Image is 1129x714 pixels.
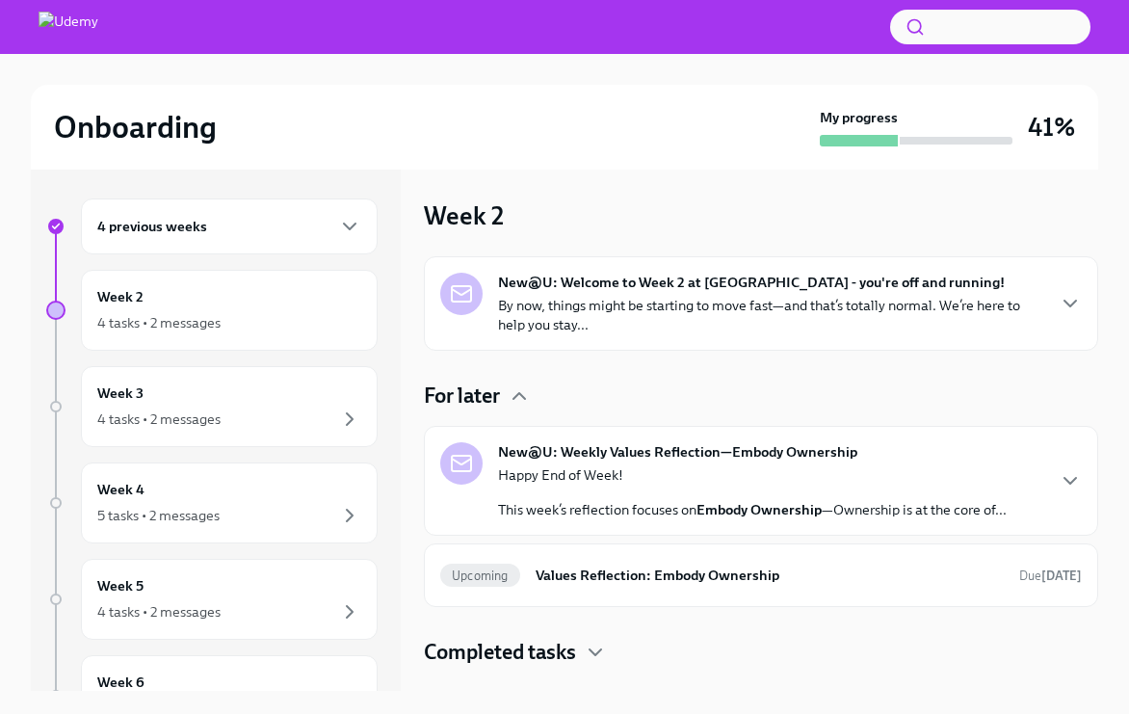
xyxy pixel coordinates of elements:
a: Week 34 tasks • 2 messages [46,366,378,447]
strong: New@U: Welcome to Week 2 at [GEOGRAPHIC_DATA] - you're off and running! [498,273,1005,292]
h6: Values Reflection: Embody Ownership [536,565,1004,586]
h4: For later [424,382,500,410]
div: 5 tasks • 2 messages [97,506,220,525]
a: UpcomingValues Reflection: Embody OwnershipDue[DATE] [440,560,1082,591]
h6: Week 3 [97,383,144,404]
p: Happy End of Week! [498,465,1007,485]
h3: Week 2 [424,198,504,233]
h6: Week 2 [97,286,144,307]
a: Week 24 tasks • 2 messages [46,270,378,351]
h3: 41% [1028,110,1075,145]
strong: New@U: Weekly Values Reflection—Embody Ownership [498,442,857,462]
div: 4 tasks • 2 messages [97,602,221,621]
img: Udemy [39,12,98,42]
h6: Week 4 [97,479,144,500]
strong: My progress [820,108,898,127]
strong: Embody Ownership [696,501,822,518]
h4: Completed tasks [424,638,576,667]
h6: 4 previous weeks [97,216,207,237]
span: Upcoming [440,569,520,583]
p: This week’s reflection focuses on —Ownership is at the core of... [498,500,1007,519]
p: By now, things might be starting to move fast—and that’s totally normal. We’re here to help you s... [498,296,1043,334]
div: 4 previous weeks [81,198,378,254]
a: Week 54 tasks • 2 messages [46,559,378,640]
div: 4 tasks • 2 messages [97,410,221,429]
h6: Week 5 [97,575,144,596]
span: October 5th, 2025 13:00 [1019,567,1082,585]
div: 4 tasks • 2 messages [97,313,221,332]
h2: Onboarding [54,108,217,146]
span: Due [1019,569,1082,583]
a: Week 45 tasks • 2 messages [46,463,378,543]
div: For later [424,382,1098,410]
div: Completed tasks [424,638,1098,667]
h6: Week 6 [97,672,144,693]
strong: [DATE] [1041,569,1082,583]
